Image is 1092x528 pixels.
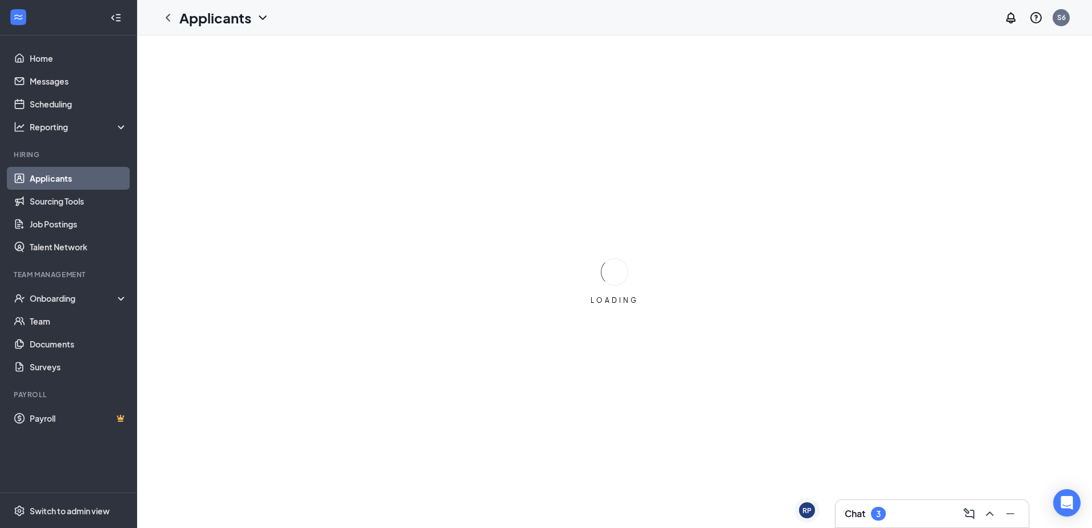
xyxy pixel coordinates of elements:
[1003,507,1017,521] svg: Minimize
[802,506,812,515] div: RP
[30,355,127,378] a: Surveys
[30,47,127,70] a: Home
[14,270,125,279] div: Team Management
[981,505,999,523] button: ChevronUp
[110,12,122,23] svg: Collapse
[14,390,125,399] div: Payroll
[30,93,127,115] a: Scheduling
[845,507,865,520] h3: Chat
[1057,13,1066,22] div: S6
[179,8,251,27] h1: Applicants
[876,509,881,519] div: 3
[14,293,25,304] svg: UserCheck
[983,507,997,521] svg: ChevronUp
[30,70,127,93] a: Messages
[1029,11,1043,25] svg: QuestionInfo
[30,333,127,355] a: Documents
[13,11,24,23] svg: WorkstreamLogo
[30,121,128,133] div: Reporting
[30,213,127,235] a: Job Postings
[30,167,127,190] a: Applicants
[14,121,25,133] svg: Analysis
[30,190,127,213] a: Sourcing Tools
[1053,489,1081,517] div: Open Intercom Messenger
[14,150,125,159] div: Hiring
[960,505,978,523] button: ComposeMessage
[1001,505,1019,523] button: Minimize
[30,505,110,517] div: Switch to admin view
[1004,11,1018,25] svg: Notifications
[30,235,127,258] a: Talent Network
[30,293,118,304] div: Onboarding
[586,295,643,305] div: LOADING
[962,507,976,521] svg: ComposeMessage
[14,505,25,517] svg: Settings
[30,407,127,430] a: PayrollCrown
[161,11,175,25] svg: ChevronLeft
[30,310,127,333] a: Team
[256,11,270,25] svg: ChevronDown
